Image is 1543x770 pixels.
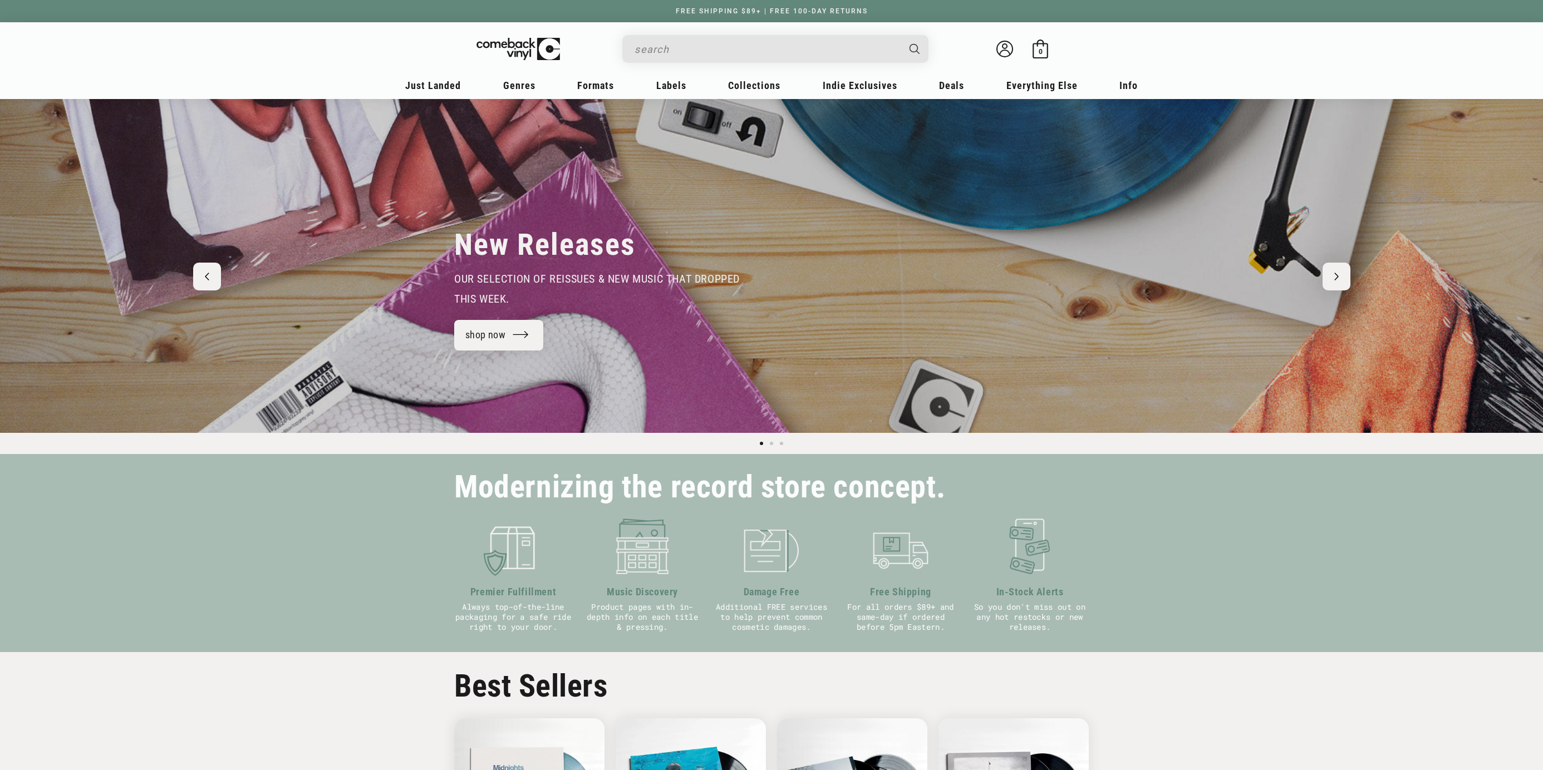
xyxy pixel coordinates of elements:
[454,668,1089,704] h2: Best Sellers
[583,602,701,632] p: Product pages with in-depth info on each title & pressing.
[728,80,780,91] span: Collections
[1006,80,1078,91] span: Everything Else
[842,602,960,632] p: For all orders $89+ and same-day if ordered before 5pm Eastern.
[971,584,1089,599] h3: In-Stock Alerts
[1119,80,1138,91] span: Info
[193,263,221,290] button: Previous slide
[823,80,897,91] span: Indie Exclusives
[454,226,636,263] h2: New Releases
[503,80,535,91] span: Genres
[766,438,777,448] button: Load slide 2 of 3
[1323,263,1350,290] button: Next slide
[656,80,686,91] span: Labels
[756,438,766,448] button: Load slide 1 of 3
[971,602,1089,632] p: So you don't miss out on any hot restocks or new releases.
[842,584,960,599] h3: Free Shipping
[712,584,831,599] h3: Damage Free
[454,320,543,351] a: shop now
[939,80,964,91] span: Deals
[583,584,701,599] h3: Music Discovery
[454,602,572,632] p: Always top-of-the-line packaging for a safe ride right to your door.
[777,438,787,448] button: Load slide 3 of 3
[635,38,898,61] input: search
[712,602,831,632] p: Additional FREE services to help prevent common cosmetic damages.
[405,80,461,91] span: Just Landed
[454,474,945,500] h2: Modernizing the record store concept.
[900,35,930,63] button: Search
[577,80,614,91] span: Formats
[454,584,572,599] h3: Premier Fulfillment
[622,35,928,63] div: Search
[665,7,879,15] a: FREE SHIPPING $89+ | FREE 100-DAY RETURNS
[454,272,740,305] span: our selection of reissues & new music that dropped this week.
[1039,47,1043,56] span: 0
